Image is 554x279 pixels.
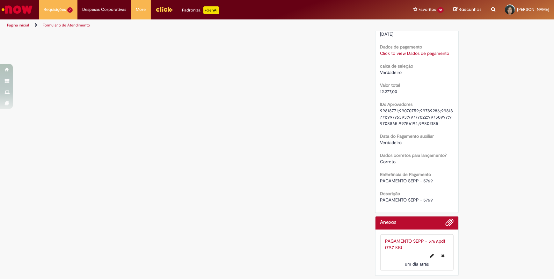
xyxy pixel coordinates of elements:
[380,89,397,94] span: 12.277,00
[380,50,449,56] a: Click to view Dados de pagamento
[405,261,429,267] span: um dia atrás
[437,7,444,13] span: 12
[426,251,438,261] button: Editar nome de arquivo PAGAMENTO SEPP - 5769.pdf
[380,101,413,107] b: IDs Aprovadores
[136,6,146,13] span: More
[385,238,446,250] a: PAGAMENTO SEPP - 5769.pdf (79.7 KB)
[380,108,453,126] span: 99818771;99070759;99789286;99818771;99776393;99777022;99750997;99708865;99756194;99802185
[380,31,394,37] span: [DATE]
[7,23,29,28] a: Página inicial
[182,6,219,14] div: Padroniza
[405,261,429,267] time: 30/09/2025 11:19:38
[203,6,219,14] p: +GenAi
[380,70,402,75] span: Verdadeiro
[380,172,431,177] b: Referência de Pagamento
[437,251,448,261] button: Excluir PAGAMENTO SEPP - 5769.pdf
[44,6,66,13] span: Requisições
[380,178,433,184] span: PAGAMENTO SEPP - 5769
[419,6,436,13] span: Favoritos
[380,63,413,69] b: caixa de seleção
[1,3,33,16] img: ServiceNow
[156,4,173,14] img: click_logo_yellow_360x200.png
[459,6,482,12] span: Rascunhos
[43,23,90,28] a: Formulário de Atendimento
[67,7,73,13] span: 7
[380,197,433,203] span: PAGAMENTO SEPP - 5769
[380,133,434,139] b: Data do Pagamento auxiliar
[380,82,400,88] b: Valor total
[380,140,402,145] span: Verdadeiro
[380,159,396,165] span: Correto
[445,218,454,230] button: Adicionar anexos
[5,19,365,31] ul: Trilhas de página
[380,191,400,196] b: Descrição
[453,7,482,13] a: Rascunhos
[517,7,549,12] span: [PERSON_NAME]
[380,220,397,225] h2: Anexos
[380,44,422,50] b: Dados de pagamento
[82,6,127,13] span: Despesas Corporativas
[380,152,447,158] b: Dados corretos para lançamento?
